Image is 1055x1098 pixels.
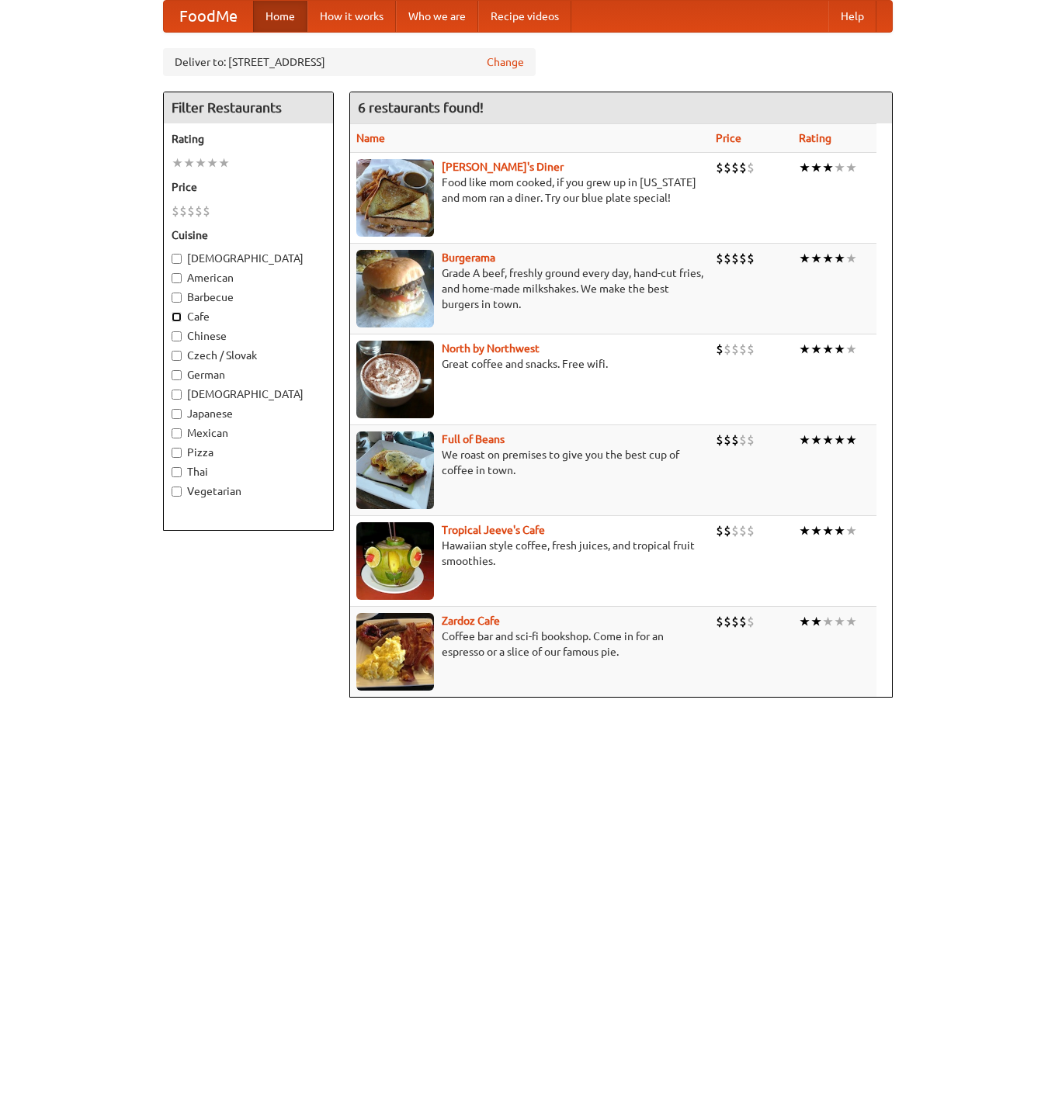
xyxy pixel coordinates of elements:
[183,154,195,171] li: ★
[799,132,831,144] a: Rating
[799,159,810,176] li: ★
[356,341,434,418] img: north.jpg
[172,409,182,419] input: Japanese
[731,159,739,176] li: $
[356,250,434,327] img: burgerama.jpg
[716,250,724,267] li: $
[822,522,834,539] li: ★
[799,250,810,267] li: ★
[810,341,822,358] li: ★
[822,613,834,630] li: ★
[307,1,396,32] a: How it works
[845,341,857,358] li: ★
[716,431,724,449] li: $
[172,309,325,324] label: Cafe
[172,464,325,480] label: Thai
[358,100,484,115] ng-pluralize: 6 restaurants found!
[731,522,739,539] li: $
[164,92,333,123] h4: Filter Restaurants
[834,341,845,358] li: ★
[356,629,703,660] p: Coffee bar and sci-fi bookshop. Come in for an espresso or a slice of our famous pie.
[845,522,857,539] li: ★
[822,431,834,449] li: ★
[442,342,540,355] a: North by Northwest
[195,203,203,220] li: $
[163,48,536,76] div: Deliver to: [STREET_ADDRESS]
[356,132,385,144] a: Name
[172,331,182,341] input: Chinese
[172,328,325,344] label: Chinese
[739,431,747,449] li: $
[747,341,755,358] li: $
[356,538,703,569] p: Hawaiian style coffee, fresh juices, and tropical fruit smoothies.
[356,265,703,312] p: Grade A beef, freshly ground every day, hand-cut fries, and home-made milkshakes. We make the bes...
[739,250,747,267] li: $
[442,524,545,536] a: Tropical Jeeve's Cafe
[747,250,755,267] li: $
[731,613,739,630] li: $
[810,250,822,267] li: ★
[172,289,325,305] label: Barbecue
[834,250,845,267] li: ★
[739,159,747,176] li: $
[396,1,478,32] a: Who we are
[716,522,724,539] li: $
[356,356,703,372] p: Great coffee and snacks. Free wifi.
[172,227,325,243] h5: Cuisine
[172,293,182,303] input: Barbecue
[172,487,182,497] input: Vegetarian
[203,203,210,220] li: $
[739,522,747,539] li: $
[172,348,325,363] label: Czech / Slovak
[187,203,195,220] li: $
[172,203,179,220] li: $
[731,431,739,449] li: $
[716,613,724,630] li: $
[739,613,747,630] li: $
[724,522,731,539] li: $
[356,522,434,600] img: jeeves.jpg
[810,431,822,449] li: ★
[810,159,822,176] li: ★
[356,431,434,509] img: beans.jpg
[834,431,845,449] li: ★
[487,54,524,70] a: Change
[834,613,845,630] li: ★
[716,341,724,358] li: $
[724,250,731,267] li: $
[828,1,876,32] a: Help
[172,312,182,322] input: Cafe
[845,159,857,176] li: ★
[172,386,325,402] label: [DEMOGRAPHIC_DATA]
[724,159,731,176] li: $
[253,1,307,32] a: Home
[172,254,182,264] input: [DEMOGRAPHIC_DATA]
[442,251,495,264] a: Burgerama
[172,467,182,477] input: Thai
[799,613,810,630] li: ★
[172,351,182,361] input: Czech / Slovak
[716,132,741,144] a: Price
[356,613,434,691] img: zardoz.jpg
[822,250,834,267] li: ★
[747,613,755,630] li: $
[172,179,325,195] h5: Price
[356,159,434,237] img: sallys.jpg
[179,203,187,220] li: $
[172,406,325,421] label: Japanese
[845,250,857,267] li: ★
[810,522,822,539] li: ★
[172,273,182,283] input: American
[845,613,857,630] li: ★
[206,154,218,171] li: ★
[810,613,822,630] li: ★
[731,341,739,358] li: $
[172,154,183,171] li: ★
[164,1,253,32] a: FoodMe
[747,522,755,539] li: $
[799,341,810,358] li: ★
[442,433,505,445] b: Full of Beans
